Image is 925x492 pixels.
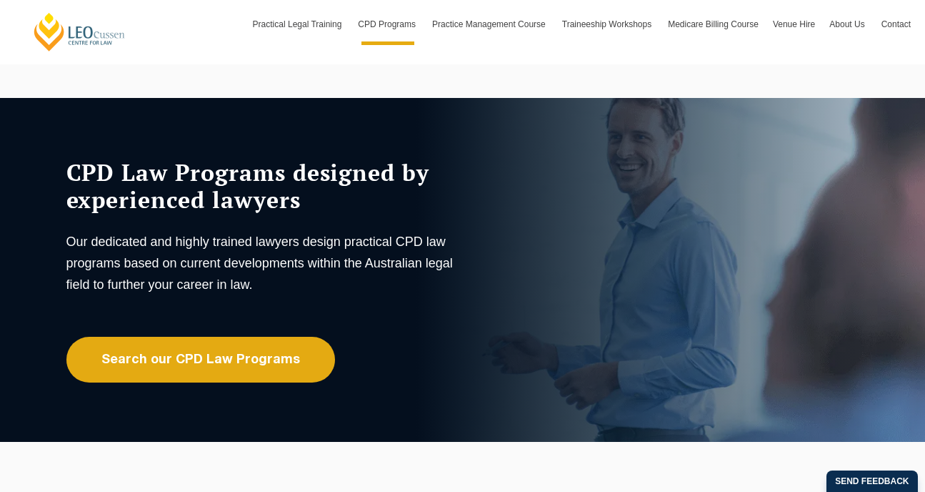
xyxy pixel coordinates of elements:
[246,4,351,45] a: Practical Legal Training
[874,4,918,45] a: Contact
[32,11,127,52] a: [PERSON_NAME] Centre for Law
[66,159,459,213] h1: CPD Law Programs designed by experienced lawyers
[822,4,874,45] a: About Us
[766,4,822,45] a: Venue Hire
[351,4,425,45] a: CPD Programs
[425,4,555,45] a: Practice Management Course
[661,4,766,45] a: Medicare Billing Course
[555,4,661,45] a: Traineeship Workshops
[66,337,335,383] a: Search our CPD Law Programs
[66,231,459,295] p: Our dedicated and highly trained lawyers design practical CPD law programs based on current devel...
